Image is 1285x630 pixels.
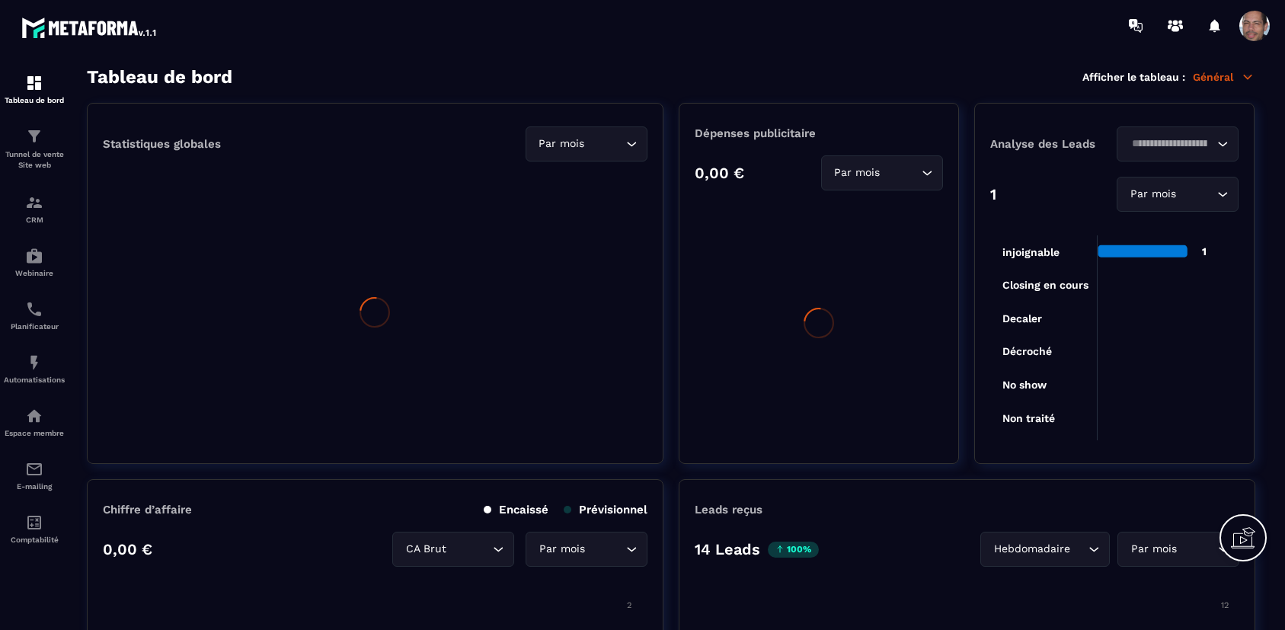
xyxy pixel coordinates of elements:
[4,395,65,449] a: automationsautomationsEspace membre
[1221,600,1229,610] tspan: 12
[25,127,43,146] img: formation
[4,116,65,182] a: formationformationTunnel de vente Site web
[25,247,43,265] img: automations
[4,449,65,502] a: emailemailE-mailing
[1002,412,1055,424] tspan: Non traité
[25,74,43,92] img: formation
[1127,186,1179,203] span: Par mois
[4,96,65,104] p: Tableau de bord
[1179,186,1213,203] input: Search for option
[1002,379,1047,391] tspan: No show
[1117,532,1239,567] div: Search for option
[588,136,622,152] input: Search for option
[695,540,760,558] p: 14 Leads
[980,532,1110,567] div: Search for option
[535,541,588,558] span: Par mois
[526,126,647,161] div: Search for option
[4,342,65,395] a: automationsautomationsAutomatisations
[4,536,65,544] p: Comptabilité
[695,503,762,516] p: Leads reçus
[1002,279,1088,292] tspan: Closing en cours
[21,14,158,41] img: logo
[1117,177,1239,212] div: Search for option
[1193,70,1255,84] p: Général
[4,376,65,384] p: Automatisations
[627,600,631,610] tspan: 2
[990,541,1073,558] span: Hebdomadaire
[484,503,548,516] p: Encaissé
[588,541,622,558] input: Search for option
[4,269,65,277] p: Webinaire
[103,503,192,516] p: Chiffre d’affaire
[695,164,744,182] p: 0,00 €
[768,542,819,558] p: 100%
[4,429,65,437] p: Espace membre
[1180,541,1214,558] input: Search for option
[25,513,43,532] img: accountant
[25,353,43,372] img: automations
[990,185,996,203] p: 1
[25,460,43,478] img: email
[103,137,221,151] p: Statistiques globales
[1002,345,1052,357] tspan: Décroché
[4,235,65,289] a: automationsautomationsWebinaire
[1117,126,1239,161] div: Search for option
[4,502,65,555] a: accountantaccountantComptabilité
[1002,246,1060,259] tspan: injoignable
[4,182,65,235] a: formationformationCRM
[103,540,152,558] p: 0,00 €
[535,136,588,152] span: Par mois
[884,165,918,181] input: Search for option
[25,407,43,425] img: automations
[4,216,65,224] p: CRM
[4,289,65,342] a: schedulerschedulerPlanificateur
[87,66,232,88] h3: Tableau de bord
[449,541,489,558] input: Search for option
[4,149,65,171] p: Tunnel de vente Site web
[4,62,65,116] a: formationformationTableau de bord
[831,165,884,181] span: Par mois
[1127,541,1180,558] span: Par mois
[1082,71,1185,83] p: Afficher le tableau :
[4,482,65,491] p: E-mailing
[526,532,647,567] div: Search for option
[564,503,647,516] p: Prévisionnel
[25,193,43,212] img: formation
[1073,541,1085,558] input: Search for option
[25,300,43,318] img: scheduler
[392,532,514,567] div: Search for option
[1127,136,1213,152] input: Search for option
[821,155,943,190] div: Search for option
[4,322,65,331] p: Planificateur
[695,126,943,140] p: Dépenses publicitaire
[1002,312,1042,325] tspan: Decaler
[402,541,449,558] span: CA Brut
[990,137,1114,151] p: Analyse des Leads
